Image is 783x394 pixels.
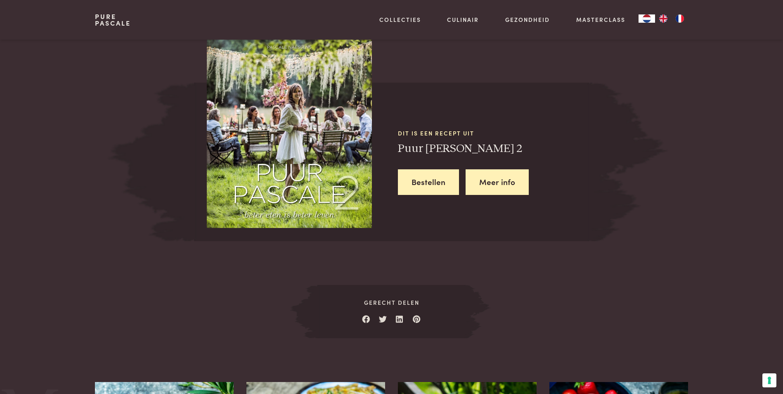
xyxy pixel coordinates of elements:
[466,169,529,195] a: Meer info
[672,14,688,23] a: FR
[576,15,625,24] a: Masterclass
[762,373,776,387] button: Uw voorkeuren voor toestemming voor trackingtechnologieën
[655,14,688,23] ul: Language list
[317,298,466,307] span: Gerecht delen
[379,15,421,24] a: Collecties
[639,14,688,23] aside: Language selected: Nederlands
[655,14,672,23] a: EN
[447,15,479,24] a: Culinair
[505,15,550,24] a: Gezondheid
[639,14,655,23] div: Language
[398,129,589,138] span: Dit is een recept uit
[398,169,459,195] a: Bestellen
[639,14,655,23] a: NL
[95,13,131,26] a: PurePascale
[398,142,589,156] h3: Puur [PERSON_NAME] 2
